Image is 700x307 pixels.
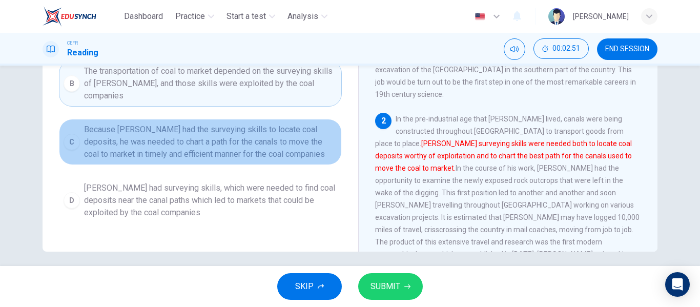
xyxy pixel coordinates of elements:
span: [PERSON_NAME] had surveying skills, which were needed to find coal deposits near the canal paths ... [84,182,337,219]
button: END SESSION [597,38,657,60]
font: [PERSON_NAME] surveying skills were needed both to locate coal deposits worthy of exploitation an... [375,139,632,172]
button: CBecause [PERSON_NAME] had the surveying skills to locate coal deposits, he was needed to chart a... [59,119,342,165]
span: Analysis [287,10,318,23]
button: Analysis [283,7,332,26]
div: C [64,134,80,150]
span: In the pre-industrial age that [PERSON_NAME] lived, canals were being constructed throughout [GEO... [375,115,641,283]
button: BThe transportation of coal to market depended on the surveying skills of [PERSON_NAME], and thos... [59,60,342,107]
span: Practice [175,10,205,23]
span: Because [PERSON_NAME] had the surveying skills to locate coal deposits, he was needed to chart a ... [84,124,337,160]
span: CEFR [67,39,78,47]
span: Dashboard [124,10,163,23]
div: D [64,192,80,209]
h1: Reading [67,47,98,59]
div: Hide [533,38,589,60]
button: D[PERSON_NAME] had surveying skills, which were needed to find coal deposits near the canal paths... [59,177,342,223]
button: Dashboard [120,7,167,26]
button: SUBMIT [358,273,423,300]
span: SKIP [295,279,314,294]
span: END SESSION [605,45,649,53]
button: Practice [171,7,218,26]
button: Start a test [222,7,279,26]
div: [PERSON_NAME] [573,10,629,23]
span: SUBMIT [370,279,400,294]
button: 00:02:51 [533,38,589,59]
a: EduSynch logo [43,6,120,27]
span: The transportation of coal to market depended on the surveying skills of [PERSON_NAME], and those... [84,65,337,102]
img: en [473,13,486,21]
img: Profile picture [548,8,565,25]
span: Start a test [227,10,266,23]
div: Mute [504,38,525,60]
button: SKIP [277,273,342,300]
img: EduSynch logo [43,6,96,27]
span: 00:02:51 [552,45,580,53]
div: Open Intercom Messenger [665,272,690,297]
div: 2 [375,113,392,129]
div: B [64,75,80,92]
